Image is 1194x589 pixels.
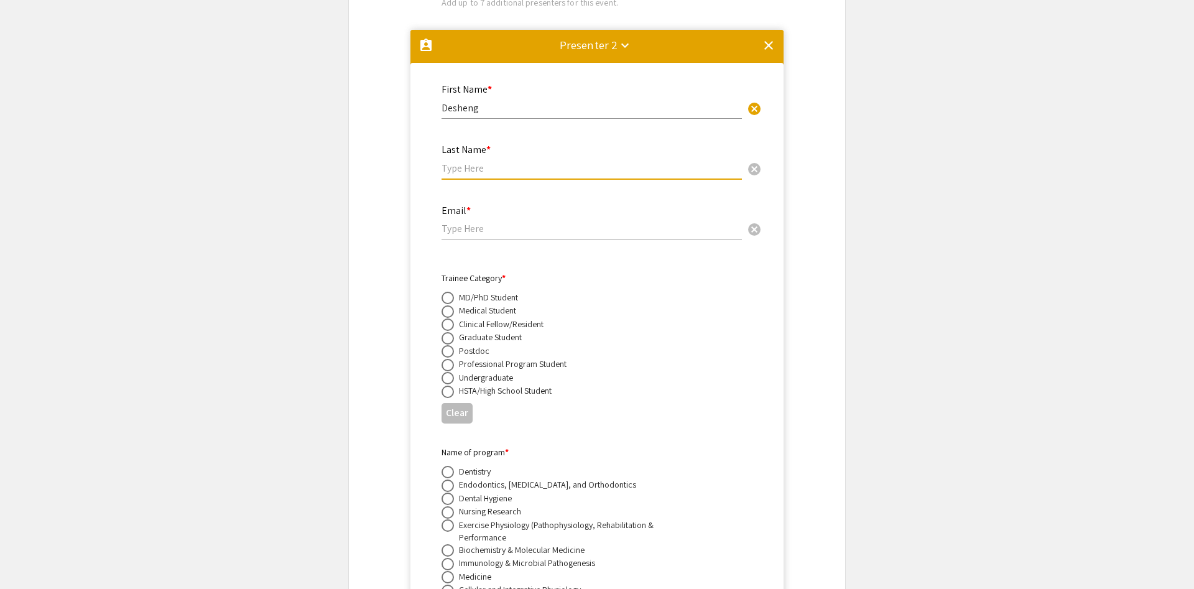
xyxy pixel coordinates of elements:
[742,95,767,120] button: Clear
[442,143,491,156] mat-label: Last Name
[459,304,516,317] div: Medical Student
[442,272,506,284] mat-label: Trainee Category
[442,204,471,217] mat-label: Email
[459,318,544,330] div: Clinical Fellow/Resident
[459,371,513,384] div: Undergraduate
[442,403,473,424] button: Clear
[459,345,489,357] div: Postdoc
[459,570,491,583] div: Medicine
[618,38,632,53] mat-icon: keyboard_arrow_down
[459,544,585,556] div: Biochemistry & Molecular Medicine
[459,291,518,304] div: MD/PhD Student
[442,222,742,235] input: Type Here
[742,216,767,241] button: Clear
[419,38,433,53] mat-icon: assignment_ind
[442,83,492,96] mat-label: First Name
[9,533,53,580] iframe: Chat
[459,465,491,478] div: Dentistry
[459,384,552,397] div: HSTA/High School Student
[747,162,762,177] span: cancel
[442,447,509,458] mat-label: Name of program
[442,101,742,114] input: Type Here
[459,519,677,544] div: Exercise Physiology (Pathophysiology, Rehabilitation & Performance
[459,492,512,504] div: Dental Hygiene
[410,30,784,70] mat-expansion-panel-header: Presenter 2
[560,36,618,53] div: Presenter 2
[442,162,742,175] input: Type Here
[747,101,762,116] span: cancel
[761,38,776,53] mat-icon: clear
[459,358,567,370] div: Professional Program Student
[747,222,762,237] span: cancel
[742,156,767,181] button: Clear
[459,478,636,491] div: Endodontics, [MEDICAL_DATA], and Orthodontics
[459,557,595,569] div: Immunology & Microbial Pathogenesis
[459,331,522,343] div: Graduate Student
[459,505,521,517] div: Nursing Research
